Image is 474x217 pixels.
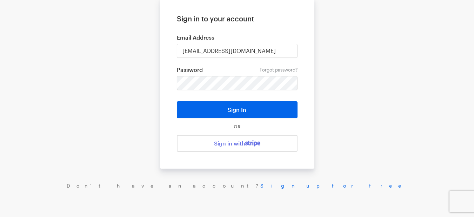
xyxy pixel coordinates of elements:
h1: Sign in to your account [177,14,298,23]
label: Email Address [177,34,298,41]
a: Sign in with [177,135,298,152]
a: Sign up for free [260,183,407,189]
button: Sign In [177,101,298,118]
label: Password [177,66,298,73]
span: OR [232,124,242,129]
a: Forgot password? [260,67,298,73]
div: Don’t have an account? [7,183,467,189]
img: stripe-07469f1003232ad58a8838275b02f7af1ac9ba95304e10fa954b414cd571f63b.svg [245,140,260,147]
